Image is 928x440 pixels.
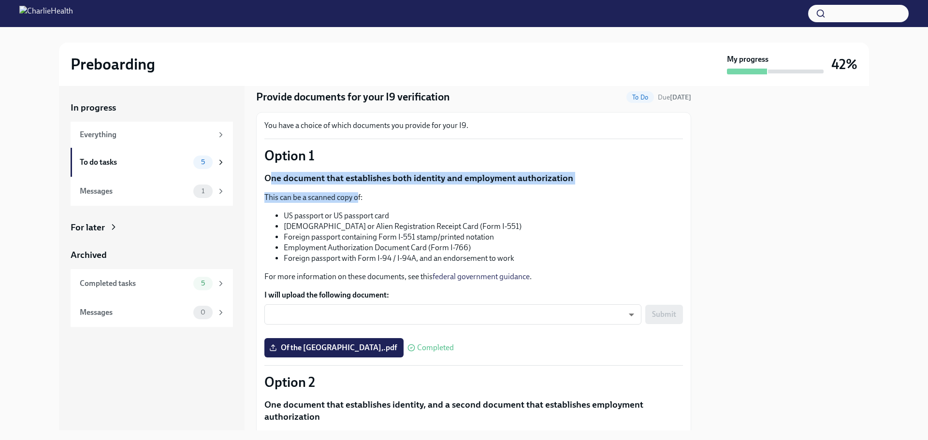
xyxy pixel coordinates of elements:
[626,94,654,101] span: To Do
[284,211,683,221] li: US passport or US passport card
[284,232,683,242] li: Foreign passport containing Form I-551 stamp/printed notation
[71,221,233,234] a: For later
[71,249,233,261] a: Archived
[71,101,233,114] a: In progress
[727,54,768,65] strong: My progress
[195,309,211,316] span: 0
[264,304,641,325] div: ​
[271,343,397,353] span: Of the [GEOGRAPHIC_DATA],.pdf
[71,55,155,74] h2: Preboarding
[284,242,683,253] li: Employment Authorization Document Card (Form I-766)
[71,177,233,206] a: Messages1
[80,307,189,318] div: Messages
[670,93,691,101] strong: [DATE]
[80,129,213,140] div: Everything
[71,298,233,327] a: Messages0
[195,158,211,166] span: 5
[264,398,683,423] p: One document that establishes identity, and a second document that establishes employment authori...
[264,120,683,131] p: You have a choice of which documents you provide for your I9.
[195,280,211,287] span: 5
[256,90,450,104] h4: Provide documents for your I9 verification
[196,187,210,195] span: 1
[417,344,454,352] span: Completed
[264,147,683,164] p: Option 1
[71,148,233,177] a: To do tasks5
[264,290,683,300] label: I will upload the following document:
[80,157,189,168] div: To do tasks
[264,338,404,357] label: Of the [GEOGRAPHIC_DATA],.pdf
[284,253,683,264] li: Foreign passport with Form I-94 / I-94A, and an endorsement to work
[19,6,73,21] img: CharlieHealth
[71,269,233,298] a: Completed tasks5
[264,172,683,185] p: One document that establishes both identity and employment authorization
[264,271,683,282] p: For more information on these documents, see this .
[658,93,691,101] span: Due
[264,373,683,391] p: Option 2
[71,122,233,148] a: Everything
[658,93,691,102] span: September 5th, 2025 08:00
[831,56,857,73] h3: 42%
[71,221,105,234] div: For later
[264,192,683,203] p: This can be a scanned copy of:
[433,272,530,281] a: federal government guidance
[80,186,189,197] div: Messages
[284,221,683,232] li: [DEMOGRAPHIC_DATA] or Alien Registration Receipt Card (Form I-551)
[80,278,189,289] div: Completed tasks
